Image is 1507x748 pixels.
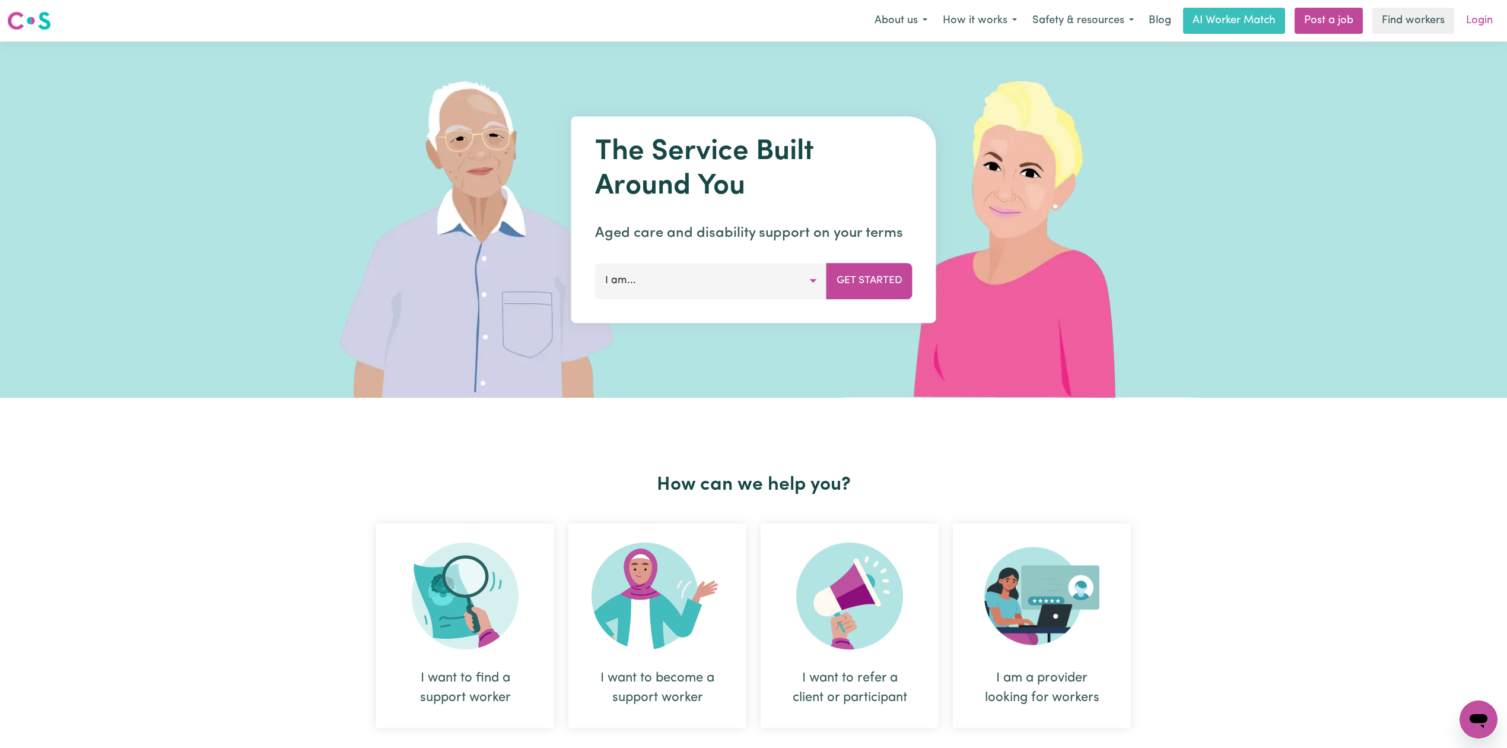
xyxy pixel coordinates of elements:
a: Blog [1142,8,1178,34]
a: Login [1459,8,1500,34]
div: I want to become a support worker [597,668,718,708]
a: Find workers [1372,8,1454,34]
h1: The Service Built Around You [595,135,913,204]
div: I want to refer a client or participant [789,668,910,708]
button: Get Started [826,263,913,299]
button: Safety & resources [1025,8,1142,33]
a: Careseekers logo [7,7,51,34]
div: I want to find a support worker [405,668,526,708]
h2: How can we help you? [369,474,1138,496]
img: Become Worker [592,543,723,649]
div: I want to find a support worker [376,524,554,728]
img: Careseekers logo [7,10,51,31]
button: How it works [935,8,1025,33]
button: About us [867,8,935,33]
div: I am a provider looking for workers [953,524,1131,728]
iframe: Button to launch messaging window [1460,701,1498,739]
img: Search [412,543,519,649]
img: Provider [984,543,1099,649]
p: Aged care and disability support on your terms [595,223,913,244]
div: I want to refer a client or participant [761,524,939,728]
div: I want to become a support worker [568,524,746,728]
a: AI Worker Match [1183,8,1285,34]
button: I am... [595,263,827,299]
a: Post a job [1295,8,1363,34]
img: Refer [796,543,903,649]
div: I am a provider looking for workers [981,668,1102,708]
